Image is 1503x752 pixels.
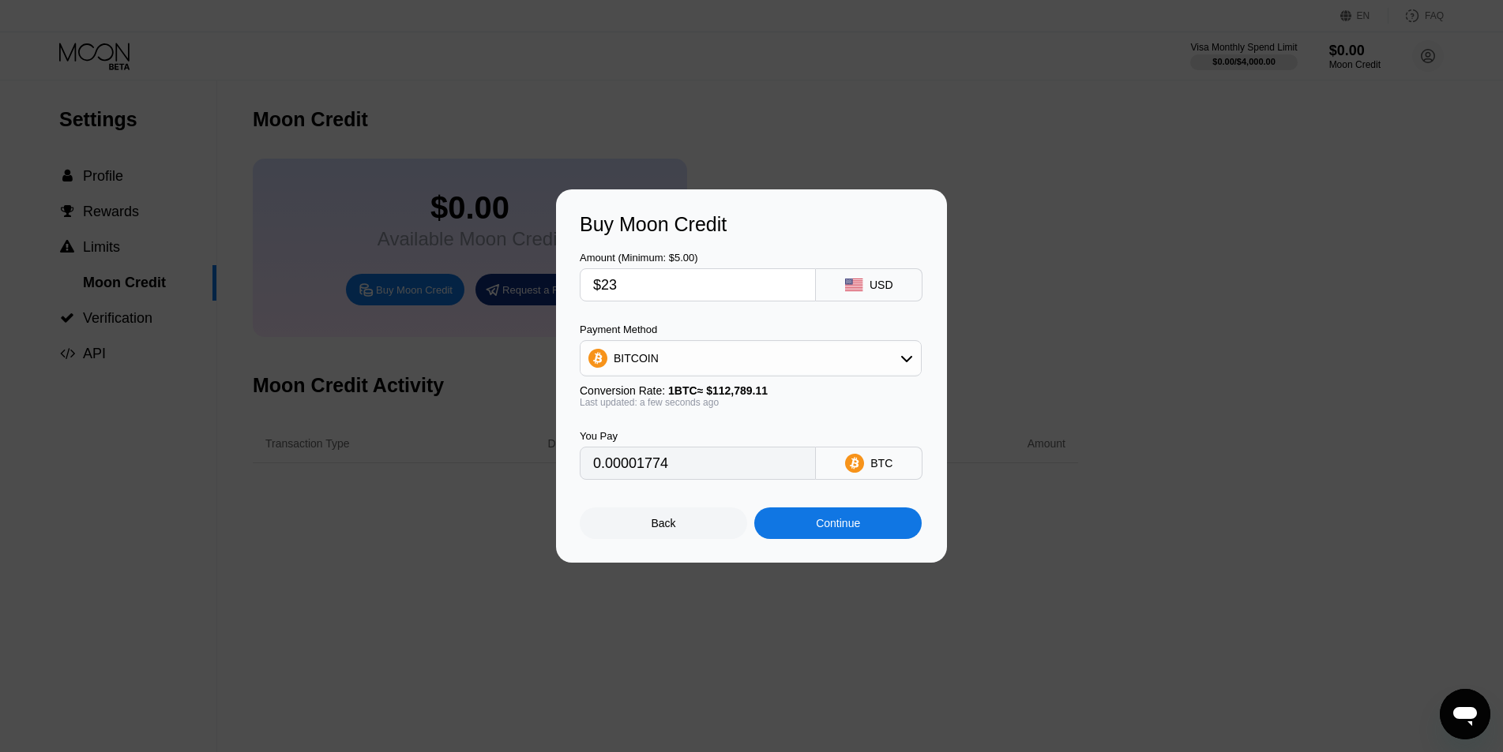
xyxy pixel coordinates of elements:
div: Buy Moon Credit [580,213,923,236]
div: Back [652,517,676,529]
div: USD [870,279,893,291]
div: Last updated: a few seconds ago [580,397,922,408]
div: You Pay [580,430,816,442]
div: BTC [870,457,892,470]
span: 1 BTC ≈ $112,789.11 [668,384,768,397]
input: $0.00 [593,269,802,301]
div: BITCOIN [581,342,921,374]
div: Payment Method [580,324,922,335]
div: BITCOIN [614,352,659,365]
div: Continue [754,507,922,539]
div: Conversion Rate: [580,384,922,397]
div: Back [580,507,747,539]
div: Continue [816,517,860,529]
div: Amount (Minimum: $5.00) [580,252,816,264]
iframe: Nút để khởi chạy cửa sổ nhắn tin [1440,689,1490,739]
